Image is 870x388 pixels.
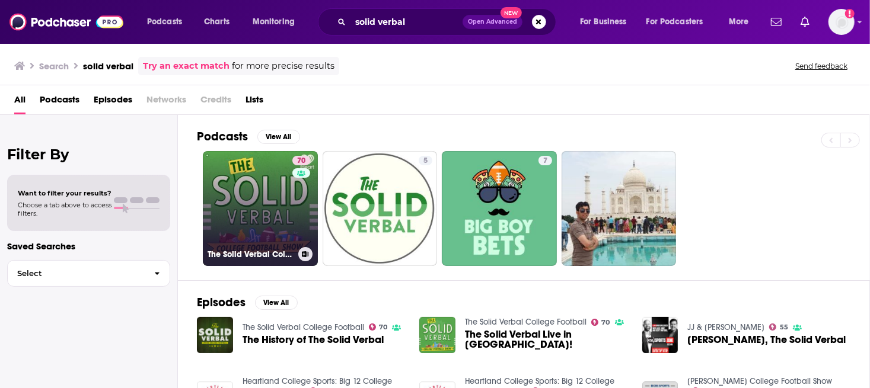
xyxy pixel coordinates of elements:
span: 5 [423,155,428,167]
a: The Solid Verbal College Football [243,322,364,332]
span: for more precise results [232,59,334,73]
a: 7 [442,151,557,266]
span: The Solid Verbal Live in [GEOGRAPHIC_DATA]! [465,329,628,349]
span: Want to filter your results? [18,189,111,197]
img: User Profile [828,9,855,35]
img: The History of The Solid Verbal [197,317,233,353]
input: Search podcasts, credits, & more... [350,12,463,31]
h2: Podcasts [197,129,248,144]
span: Logged in as khileman [828,9,855,35]
a: JJ & Alex [687,322,764,332]
a: PodcastsView All [197,129,300,144]
a: 70The Solid Verbal College Football [203,151,318,266]
a: Try an exact match [143,59,230,73]
span: 55 [780,325,788,330]
span: 70 [379,325,387,330]
button: Send feedback [792,61,851,71]
span: For Podcasters [646,14,703,30]
h2: Filter By [7,146,170,163]
h3: The Solid Verbal College Football [208,249,294,259]
button: open menu [639,12,721,31]
img: The Solid Verbal Live in Atlanta! [419,317,455,353]
p: Saved Searches [7,241,170,252]
a: The Solid Verbal Live in Atlanta! [465,329,628,349]
span: Networks [146,90,186,114]
a: Podcasts [40,90,79,114]
a: 70 [292,156,310,165]
a: Josh Pate's College Football Show [687,376,832,386]
a: 70 [369,323,388,331]
span: Podcasts [147,14,182,30]
a: The Solid Verbal College Football [465,317,587,327]
button: View All [257,130,300,144]
a: EpisodesView All [197,295,298,310]
a: 7 [538,156,552,165]
button: open menu [139,12,197,31]
span: Open Advanced [468,19,517,25]
span: Credits [200,90,231,114]
img: Ty Hildenbrandt, The Solid Verbal [642,317,678,353]
button: open menu [721,12,764,31]
button: open menu [572,12,642,31]
span: 7 [543,155,547,167]
a: Show notifications dropdown [796,12,814,32]
a: Lists [246,90,263,114]
span: 70 [602,320,610,325]
a: Ty Hildenbrandt, The Solid Verbal [687,335,846,345]
a: The History of The Solid Verbal [243,335,384,345]
div: Search podcasts, credits, & more... [329,8,568,36]
a: Charts [196,12,237,31]
svg: Add a profile image [845,9,855,18]
span: Charts [204,14,230,30]
button: Show profile menu [828,9,855,35]
h3: solid verbal [83,60,133,72]
button: Open AdvancedNew [463,15,522,29]
a: All [14,90,26,114]
span: New [501,7,522,18]
span: Select [8,270,145,277]
a: Episodes [94,90,132,114]
a: 5 [323,151,438,266]
button: open menu [244,12,310,31]
a: 70 [591,319,610,326]
img: Podchaser - Follow, Share and Rate Podcasts [9,11,123,33]
h2: Episodes [197,295,246,310]
span: Monitoring [253,14,295,30]
button: View All [255,296,298,310]
span: More [729,14,749,30]
span: Choose a tab above to access filters. [18,201,111,217]
span: 70 [297,155,305,167]
button: Select [7,260,170,287]
a: 5 [419,156,432,165]
a: 55 [769,323,788,331]
span: For Business [580,14,627,30]
h3: Search [39,60,69,72]
span: [PERSON_NAME], The Solid Verbal [687,335,846,345]
a: Show notifications dropdown [766,12,786,32]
